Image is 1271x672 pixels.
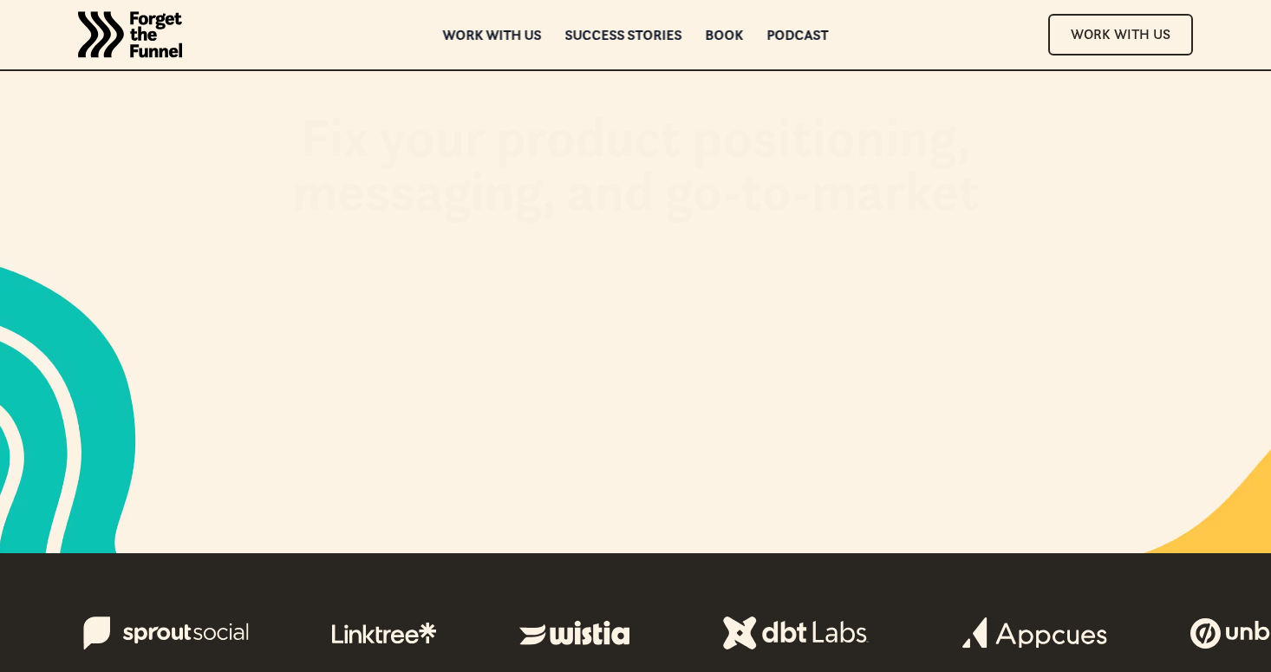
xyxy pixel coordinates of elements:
[565,29,682,41] a: Success Stories
[443,29,542,41] a: Work with us
[167,110,1104,236] h1: Fix your product positioning, messaging, and go-to-market
[1048,14,1193,55] a: Work With Us
[767,29,829,41] a: Podcast
[706,29,744,41] a: Book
